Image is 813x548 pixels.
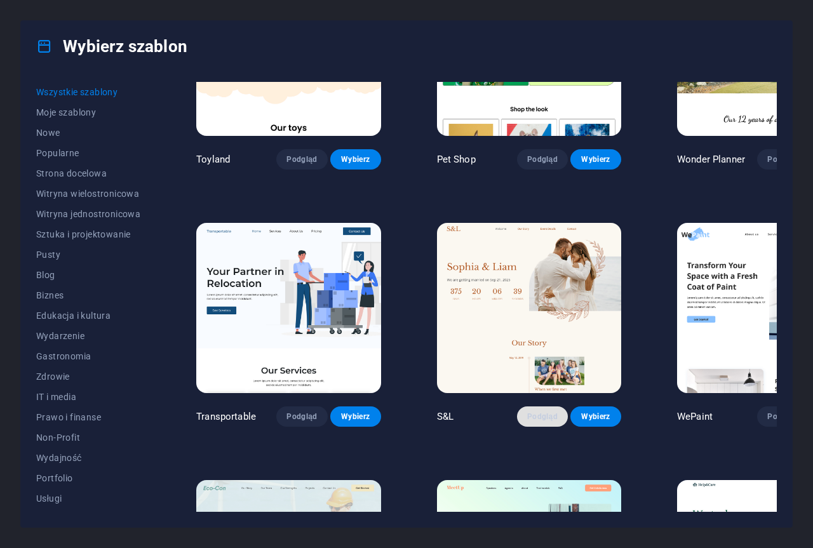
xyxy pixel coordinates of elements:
p: S&L [437,410,454,423]
span: Moje szablony [36,107,140,117]
span: Non-Profit [36,432,140,443]
span: Zdrowie [36,371,140,382]
span: Usługi [36,493,140,504]
button: Pusty [36,244,140,265]
img: Transportable [196,223,380,393]
button: Podgląd [757,406,808,427]
button: Wybierz [570,406,621,427]
button: Podgląd [757,149,808,170]
button: Wydarzenie [36,326,140,346]
span: Nowe [36,128,140,138]
p: Toyland [196,153,230,166]
button: Sklep [36,509,140,529]
button: Moje szablony [36,102,140,123]
button: Podgląd [276,149,327,170]
button: Strona docelowa [36,163,140,184]
p: WePaint [677,410,713,423]
span: Witryna jednostronicowa [36,209,140,219]
button: Edukacja i kultura [36,305,140,326]
img: S&L [437,223,621,393]
button: Zdrowie [36,366,140,387]
span: Strona docelowa [36,168,140,178]
span: Wybierz [581,154,611,164]
button: Podgląd [517,406,568,427]
span: Sztuka i projektowanie [36,229,140,239]
button: Prawo i finanse [36,407,140,427]
span: Podgląd [286,154,317,164]
h4: Wybierz szablon [36,36,187,57]
button: Wybierz [570,149,621,170]
button: Podgląd [276,406,327,427]
button: IT i media [36,387,140,407]
span: Podgląd [527,154,558,164]
button: Podgląd [517,149,568,170]
span: Portfolio [36,473,140,483]
p: Wonder Planner [677,153,745,166]
span: Podgląd [767,154,798,164]
span: Wydajność [36,453,140,463]
p: Pet Shop [437,153,476,166]
button: Witryna jednostronicowa [36,204,140,224]
span: Popularne [36,148,140,158]
span: Gastronomia [36,351,140,361]
button: Wszystkie szablony [36,82,140,102]
span: Wybierz [340,154,371,164]
button: Witryna wielostronicowa [36,184,140,204]
span: Witryna wielostronicowa [36,189,140,199]
button: Gastronomia [36,346,140,366]
span: Wybierz [340,411,371,422]
span: Podgląd [286,411,317,422]
span: IT i media [36,392,140,402]
span: Podgląd [767,411,798,422]
span: Blog [36,270,140,280]
button: Sztuka i projektowanie [36,224,140,244]
button: Biznes [36,285,140,305]
button: Non-Profit [36,427,140,448]
button: Popularne [36,143,140,163]
p: Transportable [196,410,256,423]
button: Portfolio [36,468,140,488]
span: Pusty [36,250,140,260]
span: Wydarzenie [36,331,140,341]
button: Wydajność [36,448,140,468]
button: Blog [36,265,140,285]
span: Wybierz [581,411,611,422]
span: Edukacja i kultura [36,311,140,321]
span: Prawo i finanse [36,412,140,422]
button: Nowe [36,123,140,143]
span: Biznes [36,290,140,300]
button: Usługi [36,488,140,509]
button: Wybierz [330,149,381,170]
span: Wszystkie szablony [36,87,140,97]
button: Wybierz [330,406,381,427]
span: Podgląd [527,411,558,422]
